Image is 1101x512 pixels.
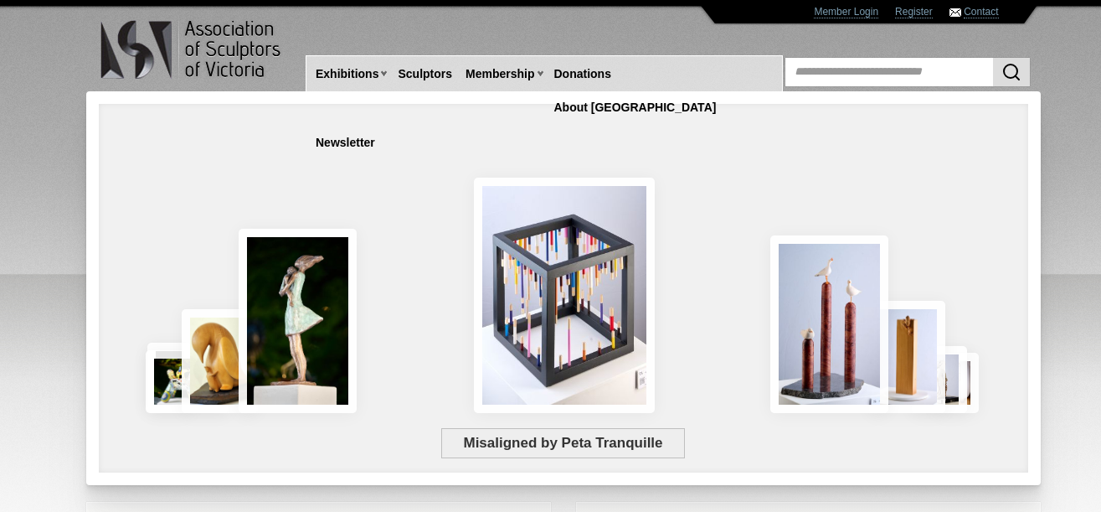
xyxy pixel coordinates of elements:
[548,59,618,90] a: Donations
[459,59,541,90] a: Membership
[100,17,284,83] img: logo.png
[309,59,385,90] a: Exhibitions
[239,229,358,413] img: Connection
[309,127,382,158] a: Newsletter
[474,178,655,413] img: Misaligned
[869,301,945,413] img: Little Frog. Big Climb
[441,428,685,458] span: Misaligned by Peta Tranquille
[770,235,888,413] img: Rising Tides
[814,6,878,18] a: Member Login
[548,92,723,123] a: About [GEOGRAPHIC_DATA]
[964,6,998,18] a: Contact
[391,59,459,90] a: Sculptors
[949,8,961,17] img: Contact ASV
[1001,62,1021,82] img: Search
[895,6,933,18] a: Register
